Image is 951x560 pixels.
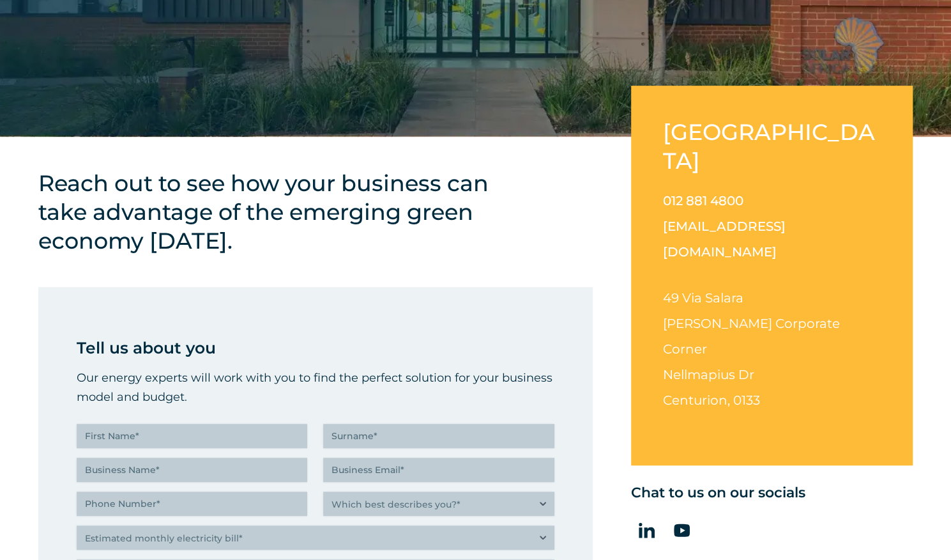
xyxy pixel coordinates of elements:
[663,219,786,260] a: [EMAIL_ADDRESS][DOMAIN_NAME]
[663,290,743,306] span: 49 Via Salara
[77,492,307,516] input: Phone Number*
[323,424,554,448] input: Surname*
[663,367,754,382] span: Nellmapius Dr
[663,193,743,208] a: 012 881 4800
[323,458,554,482] input: Business Email*
[663,118,881,175] h2: [GEOGRAPHIC_DATA]
[77,368,554,407] p: Our energy experts will work with you to find the perfect solution for your business model and bu...
[77,458,307,482] input: Business Name*
[38,169,517,255] h4: Reach out to see how your business can take advantage of the emerging green economy [DATE].
[77,424,307,448] input: First Name*
[663,316,840,357] span: [PERSON_NAME] Corporate Corner
[77,335,554,361] p: Tell us about you
[631,485,913,501] h5: Chat to us on our socials
[663,393,760,408] span: Centurion, 0133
